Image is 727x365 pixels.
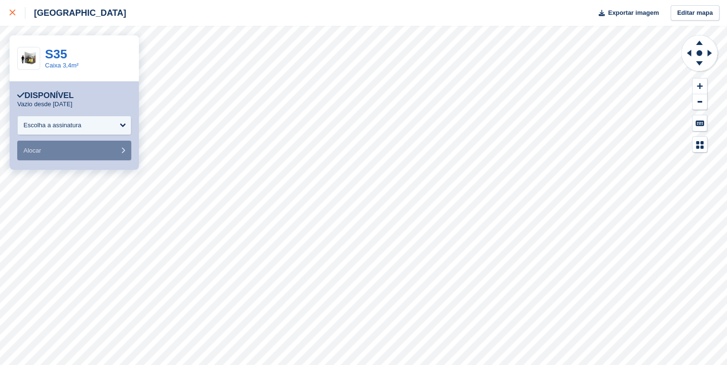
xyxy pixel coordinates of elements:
div: [GEOGRAPHIC_DATA] [25,7,126,19]
button: Zoom In [693,78,707,94]
button: Keyboard Shortcuts [693,115,707,131]
button: Map Legend [693,137,707,153]
span: Exportar imagem [608,8,659,18]
span: Alocar [23,147,41,154]
button: Exportar imagem [593,5,659,21]
button: Alocar [17,141,131,160]
p: Vazio desde [DATE] [17,100,72,108]
a: S35 [45,47,67,61]
a: Caixa 3,4m² [45,62,79,69]
button: Zoom Out [693,94,707,110]
a: Editar mapa [670,5,719,21]
div: Escolha a assinatura [23,121,81,130]
img: 35-sqft-unit.jpg [18,50,40,67]
font: Disponível [24,91,74,100]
